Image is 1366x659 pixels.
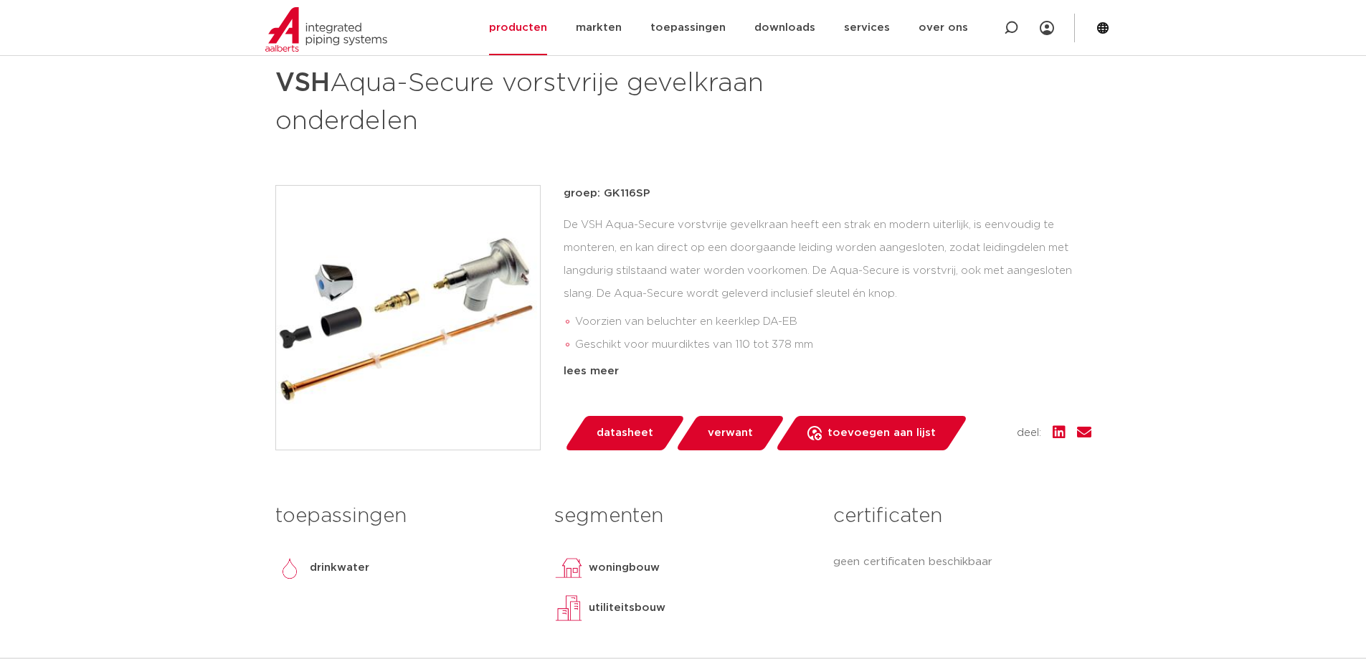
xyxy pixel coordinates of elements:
h3: certificaten [833,502,1091,531]
strong: VSH [275,70,330,96]
a: datasheet [564,416,686,450]
img: woningbouw [554,554,583,582]
h3: toepassingen [275,502,533,531]
span: deel: [1017,425,1041,442]
p: groep: GK116SP [564,185,1091,202]
p: woningbouw [589,559,660,577]
span: verwant [708,422,753,445]
span: datasheet [597,422,653,445]
span: toevoegen aan lijst [827,422,936,445]
img: utiliteitsbouw [554,594,583,622]
li: Geschikt voor muurdiktes van 110 tot 378 mm [575,333,1091,356]
img: drinkwater [275,554,304,582]
p: geen certificaten beschikbaar [833,554,1091,571]
img: Product Image for VSH Aqua-Secure vorstvrije gevelkraan onderdelen [276,186,540,450]
p: utiliteitsbouw [589,599,665,617]
p: drinkwater [310,559,369,577]
h3: segmenten [554,502,812,531]
div: lees meer [564,363,1091,380]
div: De VSH Aqua-Secure vorstvrije gevelkraan heeft een strak en modern uiterlijk, is eenvoudig te mon... [564,214,1091,357]
li: Voorzien van beluchter en keerklep DA-EB [575,310,1091,333]
a: verwant [675,416,785,450]
h1: Aqua-Secure vorstvrije gevelkraan onderdelen [275,62,814,139]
